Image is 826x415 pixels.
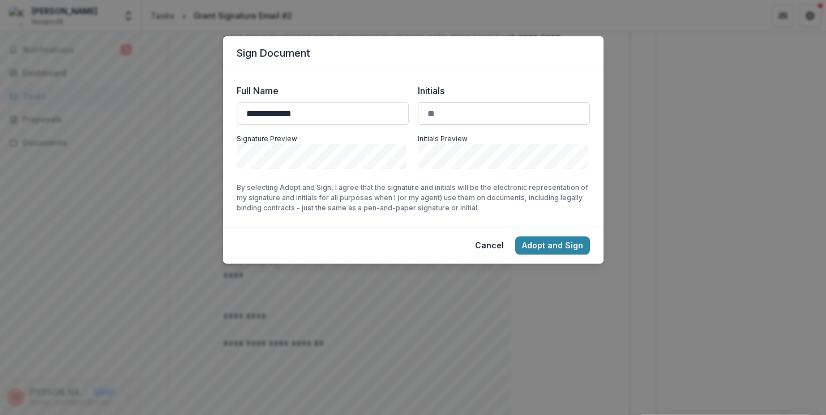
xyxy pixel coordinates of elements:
header: Sign Document [223,36,604,70]
p: Signature Preview [237,134,409,144]
p: Initials Preview [418,134,590,144]
p: By selecting Adopt and Sign, I agree that the signature and initials will be the electronic repre... [237,183,590,213]
label: Initials [418,84,583,98]
button: Cancel [468,236,511,255]
button: Adopt and Sign [515,236,590,255]
label: Full Name [237,84,402,98]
